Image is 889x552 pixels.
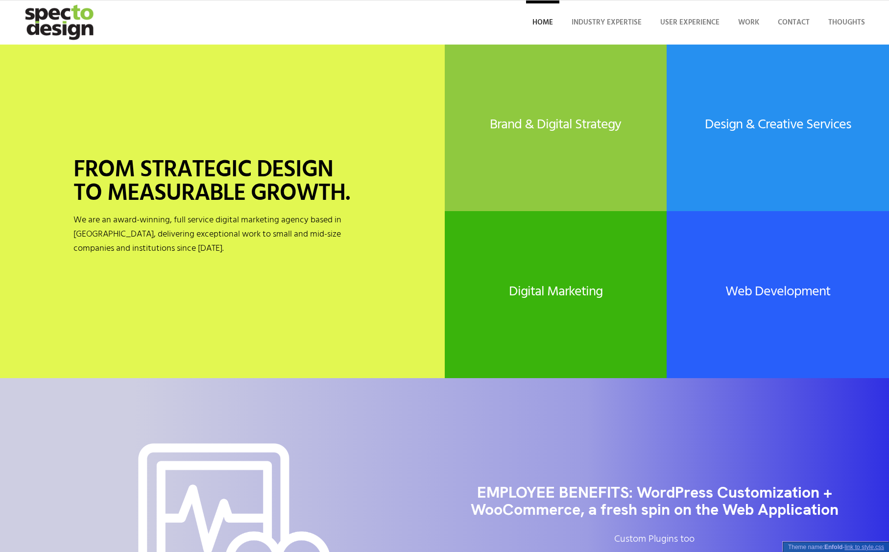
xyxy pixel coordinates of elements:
[660,17,720,28] span: User Experience
[725,281,830,303] a: Web Development
[445,484,865,518] h3: EMPLOYEE BENEFITS: WordPress Customization + WooCommerce, a fresh spin on the Web Application
[532,17,553,28] span: Home
[738,17,759,28] span: Work
[771,0,816,45] a: Contact
[824,544,842,551] strong: enfold
[73,159,371,206] h1: FROM STRATEGIC DESIGN TO MEASURABLE GROWTH.
[526,0,559,45] a: Home
[822,0,871,45] a: Thoughts
[844,544,884,551] a: link to style.css
[732,0,766,45] a: Work
[445,285,667,300] h2: Digital Marketing
[565,0,648,45] a: Industry Expertise
[778,17,810,28] span: Contact
[18,0,103,45] img: specto-logo-2020
[572,17,642,28] span: Industry Expertise
[73,213,371,256] p: We are an award-winning, full service digital marketing agency based in [GEOGRAPHIC_DATA], delive...
[828,17,865,28] span: Thoughts
[654,0,726,45] a: User Experience
[667,118,889,133] h2: Design & Creative Services
[445,531,865,548] p: Custom Plugins too
[445,118,667,133] h2: Brand & Digital Strategy
[783,542,889,552] div: Theme name: -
